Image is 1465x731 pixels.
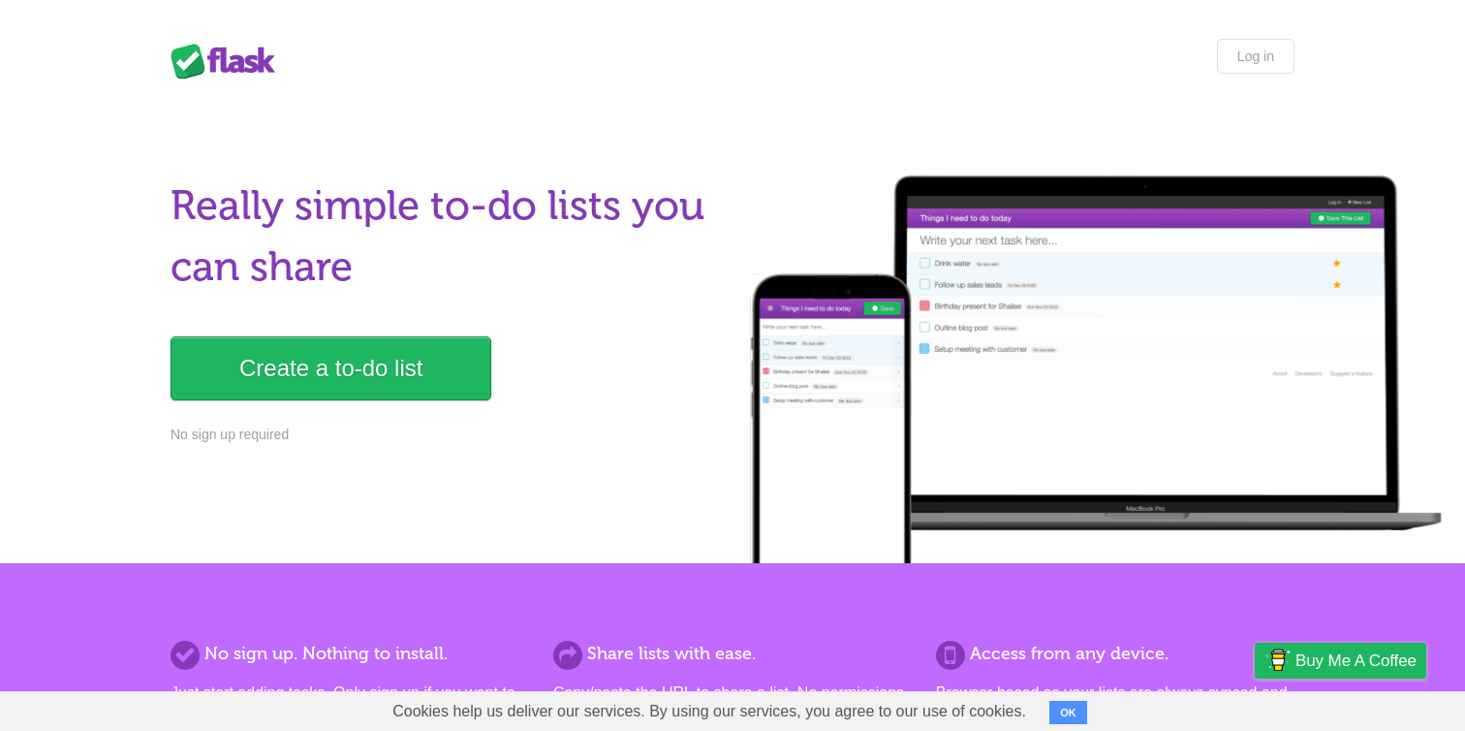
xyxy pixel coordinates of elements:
a: Log in [1217,39,1294,74]
p: Copy/paste the URL to share a list. No permissions. No formal invites. It's that simple. [553,682,912,728]
div: Flask Lists [171,44,287,79]
p: Just start adding tasks. Only sign up if you want to save more than one list. [171,682,529,728]
a: Create a to-do list [171,336,491,400]
h2: Share lists with ease. [553,641,912,667]
p: Browser based so your lists are always synced and you can access them from anywhere. [936,682,1294,728]
p: No sign up required [171,425,721,445]
img: Buy me a coffee [1264,644,1291,677]
span: Buy me a coffee [1295,644,1417,678]
button: OK [1049,701,1087,724]
a: Buy me a coffee [1255,643,1426,679]
h1: Really simple to-do lists you can share [171,175,721,298]
span: Cookies help us deliver our services. By using our services, you agree to our use of cookies. [373,692,1045,731]
h2: Access from any device. [936,641,1294,667]
h2: No sign up. Nothing to install. [171,641,529,667]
